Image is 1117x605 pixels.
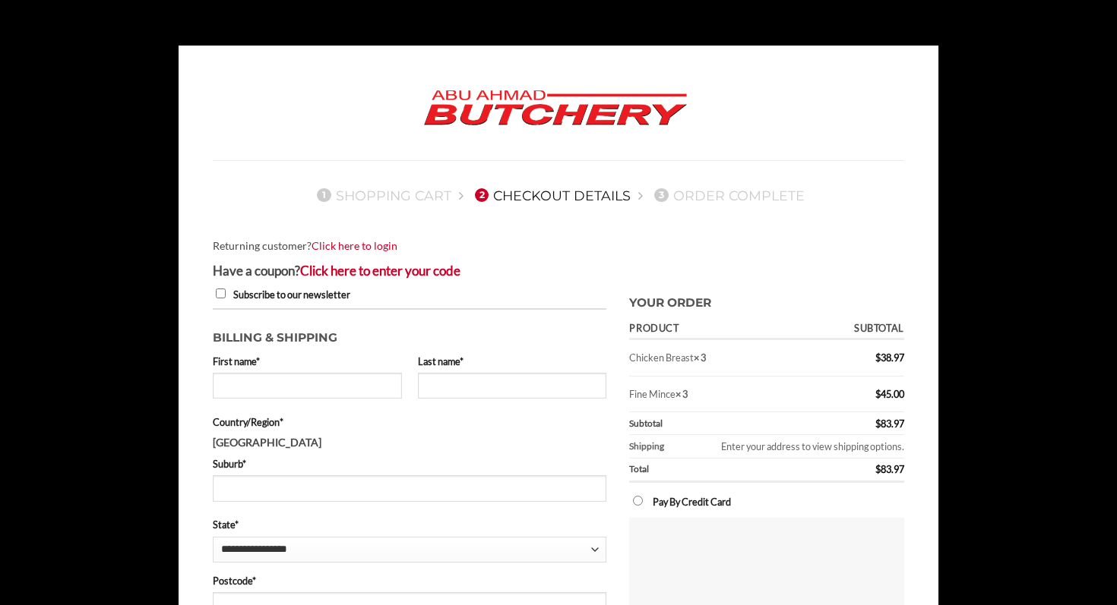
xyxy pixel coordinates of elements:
[793,318,904,340] th: Subtotal
[694,351,706,364] strong: × 3
[213,456,606,471] label: Suburb
[875,388,881,400] span: $
[875,388,904,400] bdi: 45.00
[629,286,904,313] h3: Your order
[213,354,402,369] label: First name
[213,238,904,255] div: Returning customer?
[312,239,397,252] a: Click here to login
[875,418,881,430] span: $
[475,188,489,202] span: 2
[213,517,606,532] label: State
[629,340,793,376] td: Chicken Breast
[411,80,700,137] img: Abu Ahmad Butchery
[213,414,606,430] label: Country/Region
[233,288,350,301] span: Subscribe to our newsletter
[875,418,904,430] bdi: 83.97
[629,377,793,412] td: Fine Mince
[213,260,904,281] div: Have a coupon?
[629,412,793,435] th: Subtotal
[418,354,607,369] label: Last name
[629,435,677,458] th: Shipping
[677,435,904,458] td: Enter your address to view shipping options.
[470,187,631,203] a: 2Checkout details
[875,351,904,364] bdi: 38.97
[629,458,793,483] th: Total
[213,175,904,215] nav: Checkout steps
[213,321,606,348] h3: Billing & Shipping
[213,436,321,449] strong: [GEOGRAPHIC_DATA]
[216,288,226,298] input: Subscribe to our newsletter
[213,573,606,588] label: Postcode
[312,187,451,203] a: 1Shopping Cart
[317,188,331,202] span: 1
[875,351,881,364] span: $
[875,463,904,475] bdi: 83.97
[875,463,881,475] span: $
[629,318,793,340] th: Product
[676,388,688,400] strong: × 3
[300,263,460,279] a: Enter your coupon code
